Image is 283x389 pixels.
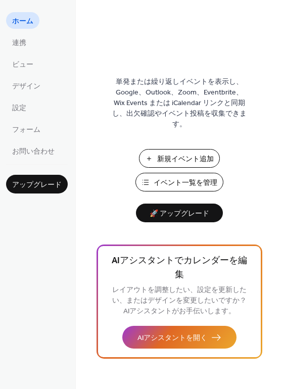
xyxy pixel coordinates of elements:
span: お問い合わせ [12,147,55,157]
span: 連携 [12,38,26,48]
span: アップグレード [12,180,62,190]
a: ホーム [6,12,39,29]
span: イベント一覧を管理 [154,178,217,188]
span: AIアシスタントでカレンダーを編集 [112,254,247,282]
a: お問い合わせ [6,142,61,159]
span: 単発または繰り返しイベントを表示し、Google、Outlook、Zoom、Eventbrite、Wix Events または iCalendar リンクと同期し、出欠確認やイベント投稿を収集で... [111,77,248,130]
span: デザイン [12,81,40,92]
button: 🚀 アップグレード [136,204,223,222]
span: 🚀 アップグレード [142,207,217,221]
span: フォーム [12,125,40,135]
span: ホーム [12,16,33,27]
button: AIアシスタントを開く [122,326,237,349]
a: 連携 [6,34,32,51]
span: 新規イベント追加 [157,154,214,165]
span: ビュー [12,60,33,70]
a: ビュー [6,56,39,72]
button: アップグレード [6,175,68,193]
button: 新規イベント追加 [139,149,220,168]
span: 設定 [12,103,26,114]
span: レイアウトを調整したい、設定を更新したい、またはデザインを変更したいですか？AIアシスタントがお手伝いします。 [112,283,247,318]
a: デザイン [6,77,46,94]
a: フォーム [6,121,46,137]
a: 設定 [6,99,32,116]
button: イベント一覧を管理 [135,173,223,191]
span: AIアシスタントを開く [137,333,207,344]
